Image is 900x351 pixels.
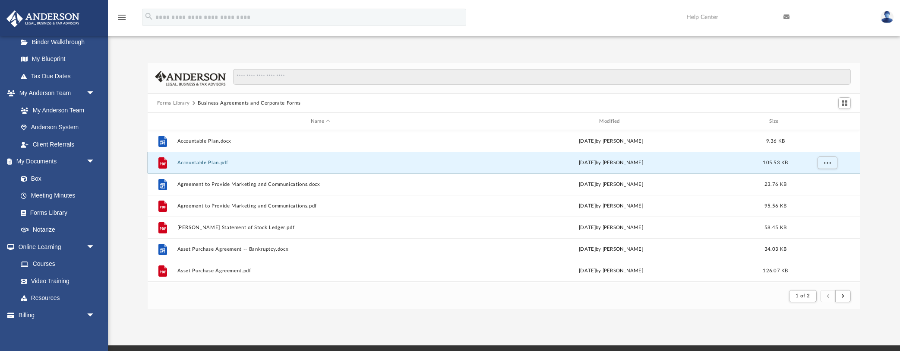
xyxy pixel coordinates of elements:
[12,102,99,119] a: My Anderson Team
[12,255,104,273] a: Courses
[177,182,464,187] button: Agreement to Provide Marketing and Communications.docx
[838,97,851,109] button: Switch to Grid View
[766,139,785,144] span: 9.36 KB
[148,130,861,283] div: grid
[12,67,108,85] a: Tax Due Dates
[6,238,104,255] a: Online Learningarrow_drop_down
[467,246,754,253] div: [DATE] by [PERSON_NAME]
[467,224,754,232] div: [DATE] by [PERSON_NAME]
[177,160,464,166] button: Accountable Plan.pdf
[177,118,464,125] div: Name
[764,204,786,208] span: 95.56 KB
[12,221,104,239] a: Notarize
[233,69,851,85] input: Search files and folders
[12,272,99,290] a: Video Training
[467,181,754,188] div: [DATE] by [PERSON_NAME]
[789,290,816,302] button: 1 of 2
[764,182,786,187] span: 23.76 KB
[86,85,104,102] span: arrow_drop_down
[764,225,786,230] span: 58.45 KB
[6,306,108,324] a: Billingarrow_drop_down
[12,204,99,221] a: Forms Library
[763,268,788,273] span: 126.07 KB
[177,138,464,144] button: Accountable Plan.docx
[4,10,82,27] img: Anderson Advisors Platinum Portal
[117,12,127,22] i: menu
[86,306,104,324] span: arrow_drop_down
[144,12,154,21] i: search
[817,156,837,169] button: More options
[198,99,300,107] button: Business Agreements and Corporate Forms
[467,118,755,125] div: Modified
[157,99,190,107] button: Forms Library
[796,118,857,125] div: id
[86,153,104,171] span: arrow_drop_down
[467,202,754,210] div: [DATE] by [PERSON_NAME]
[12,290,104,307] a: Resources
[467,267,754,275] div: [DATE] by [PERSON_NAME]
[6,85,104,102] a: My Anderson Teamarrow_drop_down
[12,51,104,68] a: My Blueprint
[758,118,793,125] div: Size
[177,268,464,274] button: Asset Purchase Agreement.pdf
[6,153,104,170] a: My Documentsarrow_drop_down
[177,203,464,209] button: Agreement to Provide Marketing and Communications.pdf
[881,11,894,23] img: User Pic
[152,118,173,125] div: id
[763,160,788,165] span: 105.53 KB
[177,225,464,230] button: [PERSON_NAME] Statement of Stock Ledger.pdf
[86,238,104,256] span: arrow_drop_down
[12,119,104,136] a: Anderson System
[12,170,99,187] a: Box
[117,16,127,22] a: menu
[177,246,464,252] button: Asset Purchase Agreement -- Bankruptcy.docx
[12,33,108,51] a: Binder Walkthrough
[764,247,786,252] span: 34.03 KB
[467,137,754,145] div: [DATE] by [PERSON_NAME]
[12,136,104,153] a: Client Referrals
[12,187,104,204] a: Meeting Minutes
[796,294,810,298] span: 1 of 2
[467,159,754,167] div: [DATE] by [PERSON_NAME]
